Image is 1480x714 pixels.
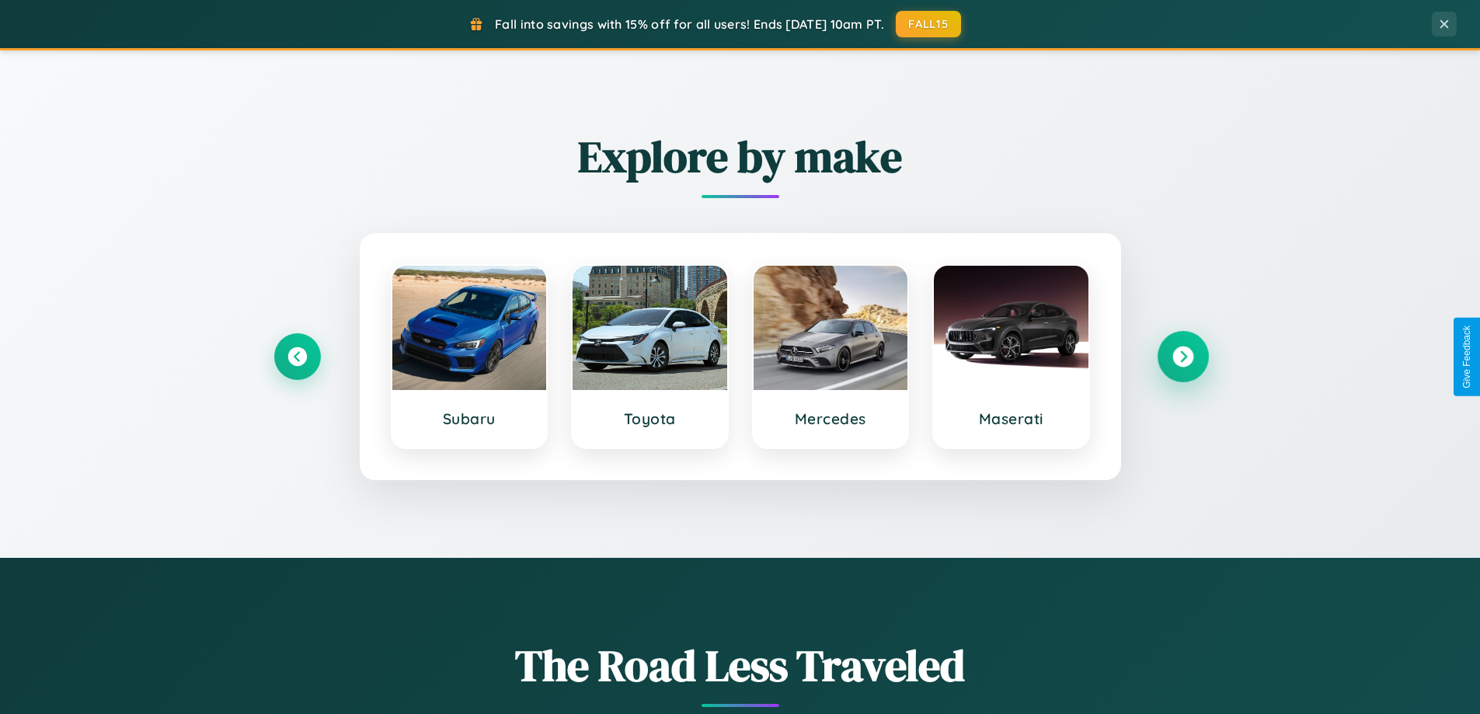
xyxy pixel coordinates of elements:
[949,409,1073,428] h3: Maserati
[588,409,712,428] h3: Toyota
[896,11,961,37] button: FALL15
[769,409,893,428] h3: Mercedes
[495,16,884,32] span: Fall into savings with 15% off for all users! Ends [DATE] 10am PT.
[408,409,531,428] h3: Subaru
[1461,326,1472,388] div: Give Feedback
[274,636,1207,695] h1: The Road Less Traveled
[274,127,1207,186] h2: Explore by make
